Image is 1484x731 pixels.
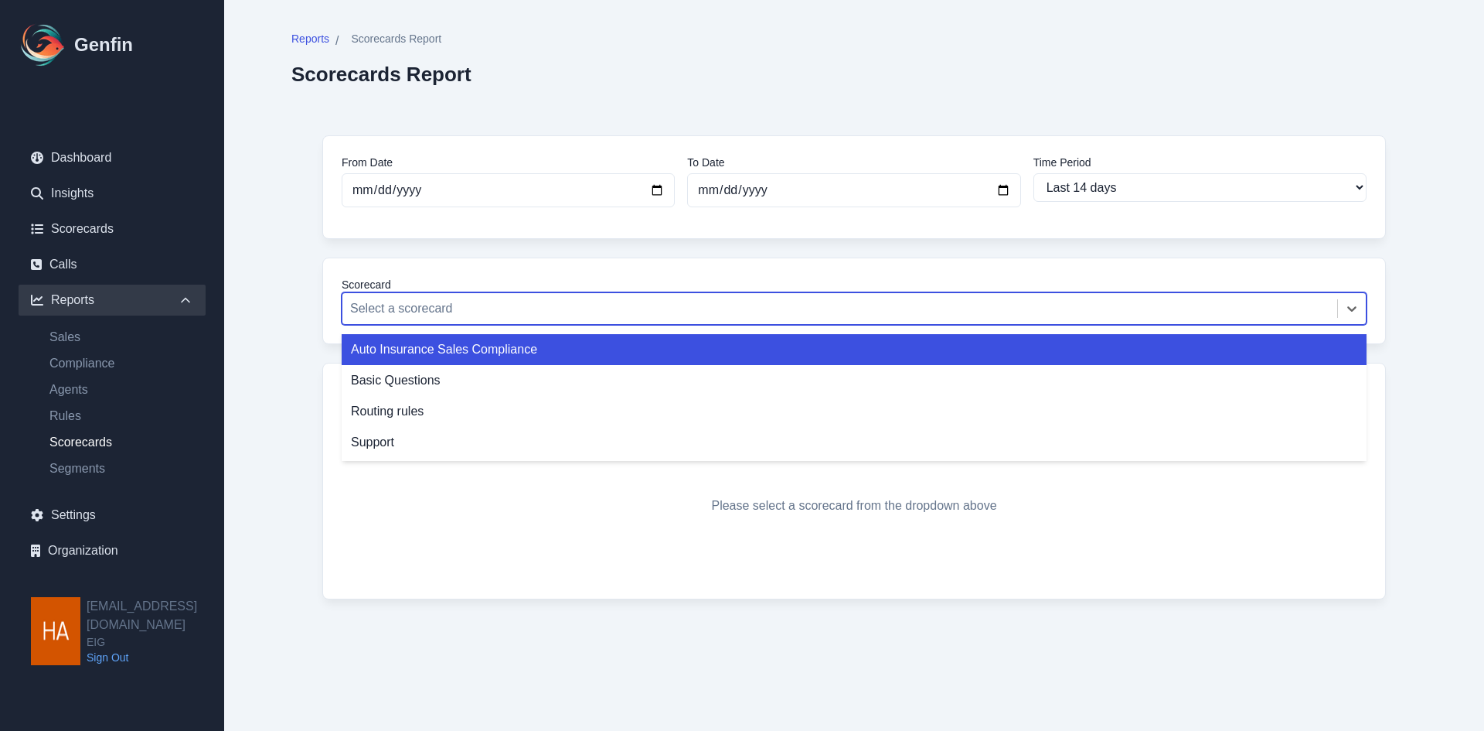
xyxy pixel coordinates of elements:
img: haddie@equityinsgroup.com [31,597,80,665]
label: Scorecard [342,277,1367,292]
a: Calls [19,249,206,280]
a: Sales [37,328,206,347]
a: Settings [19,500,206,531]
span: / [335,32,339,50]
span: Scorecards Report [351,31,441,46]
label: From Date [342,155,675,170]
a: Scorecards [37,433,206,452]
span: Reports [291,31,329,46]
a: Agents [37,381,206,399]
label: Time Period [1033,155,1367,170]
img: Logo [19,20,68,70]
a: Organization [19,535,206,566]
div: Basic Questions [342,365,1367,396]
a: Compliance [37,354,206,373]
a: Rules [37,407,206,425]
a: Scorecards [19,213,206,244]
div: Routing rules [342,396,1367,427]
span: EIG [87,634,224,650]
a: Sign Out [87,650,224,665]
h2: [EMAIL_ADDRESS][DOMAIN_NAME] [87,597,224,634]
label: To Date [687,155,1020,170]
div: Reports [19,285,206,316]
a: Reports [291,31,329,50]
p: Please select a scorecard from the dropdown above [711,497,996,515]
h2: Scorecards Report [291,63,471,86]
div: Support [342,427,1367,458]
div: Auto Insurance Sales Compliance [342,334,1367,365]
a: Insights [19,178,206,209]
a: Segments [37,459,206,478]
h1: Genfin [74,32,133,57]
a: Dashboard [19,142,206,173]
